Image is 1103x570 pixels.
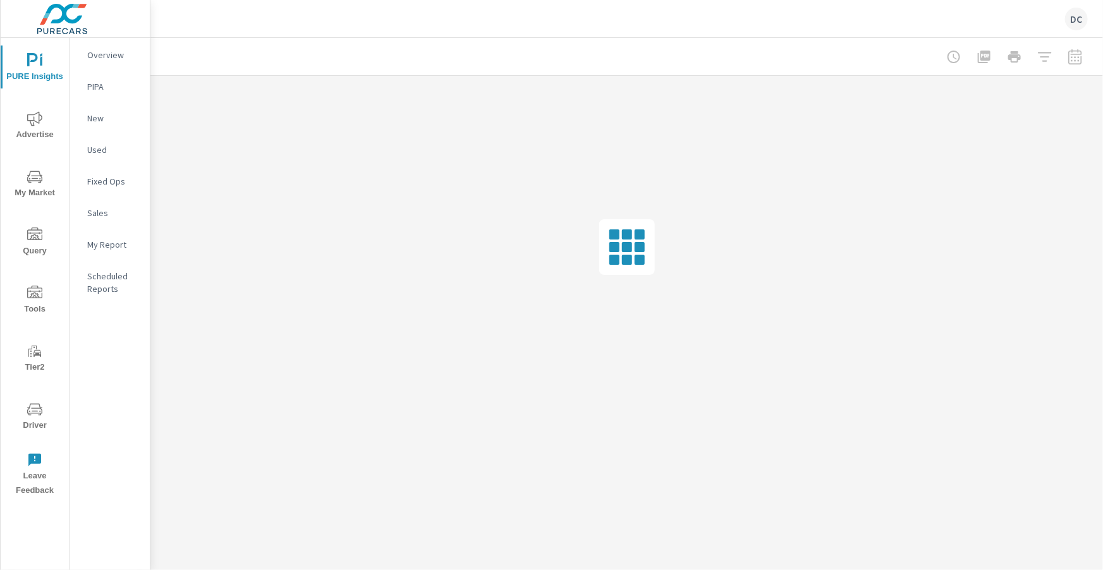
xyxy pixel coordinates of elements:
[4,402,65,433] span: Driver
[70,77,150,96] div: PIPA
[4,111,65,142] span: Advertise
[87,175,140,188] p: Fixed Ops
[4,53,65,84] span: PURE Insights
[4,452,65,498] span: Leave Feedback
[70,172,150,191] div: Fixed Ops
[87,207,140,219] p: Sales
[4,169,65,200] span: My Market
[70,109,150,128] div: New
[70,45,150,64] div: Overview
[4,286,65,317] span: Tools
[70,140,150,159] div: Used
[87,80,140,93] p: PIPA
[70,267,150,298] div: Scheduled Reports
[87,112,140,124] p: New
[1,38,69,503] div: nav menu
[4,344,65,375] span: Tier2
[1065,8,1088,30] div: DC
[70,203,150,222] div: Sales
[87,238,140,251] p: My Report
[87,49,140,61] p: Overview
[70,235,150,254] div: My Report
[87,143,140,156] p: Used
[4,227,65,258] span: Query
[87,270,140,295] p: Scheduled Reports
